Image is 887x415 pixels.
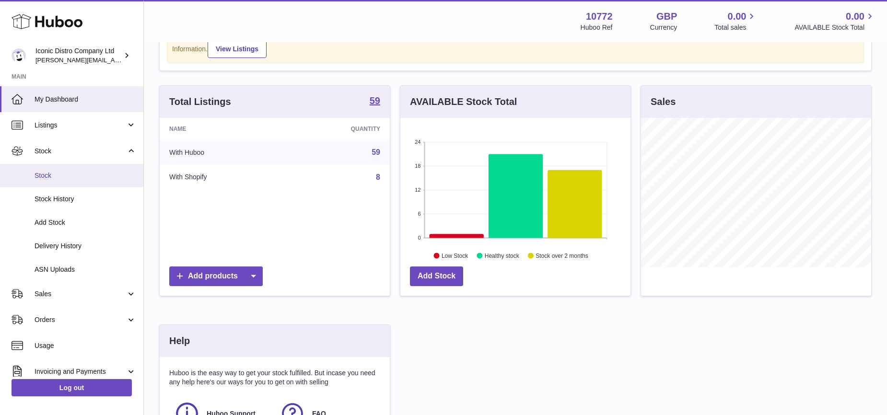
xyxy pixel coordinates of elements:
[208,40,267,58] a: View Listings
[160,140,284,165] td: With Huboo
[410,95,517,108] h3: AVAILABLE Stock Total
[169,334,190,347] h3: Help
[284,118,390,140] th: Quantity
[35,341,136,350] span: Usage
[714,10,757,32] a: 0.00 Total sales
[35,242,136,251] span: Delivery History
[35,46,122,65] div: Iconic Distro Company Ltd
[35,315,126,324] span: Orders
[415,187,420,193] text: 12
[35,56,192,64] span: [PERSON_NAME][EMAIL_ADDRESS][DOMAIN_NAME]
[12,379,132,396] a: Log out
[651,95,676,108] h3: Sales
[376,173,380,181] a: 8
[160,118,284,140] th: Name
[370,96,380,107] a: 59
[581,23,613,32] div: Huboo Ref
[169,266,263,286] a: Add products
[35,289,126,299] span: Sales
[728,10,747,23] span: 0.00
[714,23,757,32] span: Total sales
[169,95,231,108] h3: Total Listings
[418,211,420,217] text: 6
[415,163,420,169] text: 18
[794,23,875,32] span: AVAILABLE Stock Total
[846,10,864,23] span: 0.00
[12,48,26,63] img: paul@iconicdistro.com
[370,96,380,105] strong: 59
[35,171,136,180] span: Stock
[586,10,613,23] strong: 10772
[35,147,126,156] span: Stock
[536,252,588,259] text: Stock over 2 months
[418,235,420,241] text: 0
[410,266,463,286] a: Add Stock
[35,265,136,274] span: ASN Uploads
[415,139,420,145] text: 24
[372,148,380,156] a: 59
[442,252,468,259] text: Low Stock
[35,218,136,227] span: Add Stock
[172,29,859,58] div: If you're planning on sending your products internationally please add required customs informati...
[35,95,136,104] span: My Dashboard
[35,121,126,130] span: Listings
[485,252,520,259] text: Healthy stock
[160,165,284,190] td: With Shopify
[169,369,380,387] p: Huboo is the easy way to get your stock fulfilled. But incase you need any help here's our ways f...
[35,195,136,204] span: Stock History
[794,10,875,32] a: 0.00 AVAILABLE Stock Total
[656,10,677,23] strong: GBP
[650,23,677,32] div: Currency
[35,367,126,376] span: Invoicing and Payments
